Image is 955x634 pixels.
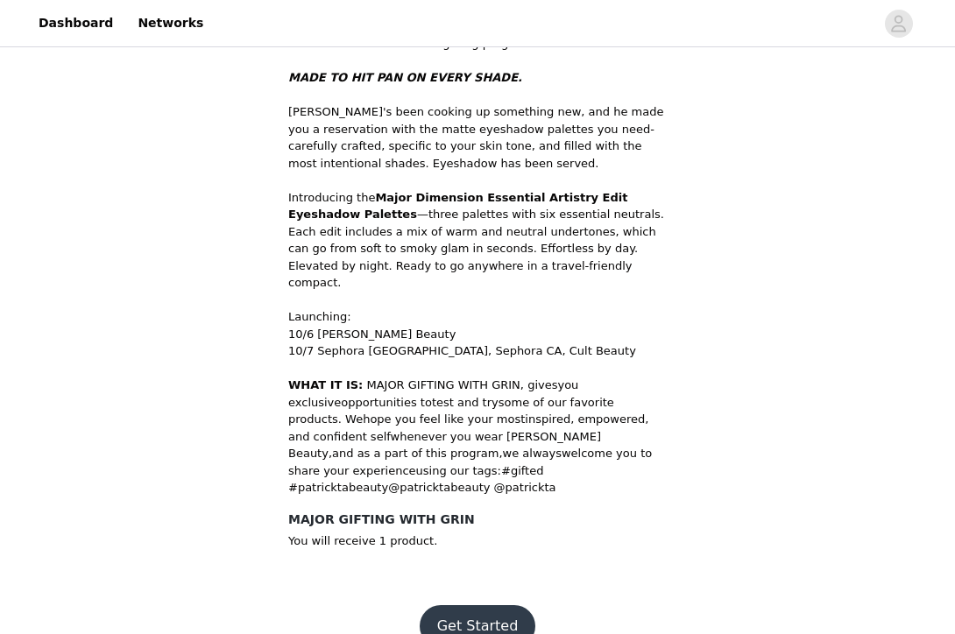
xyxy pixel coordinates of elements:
[288,396,341,409] span: exclusive
[288,189,667,292] p: Introducing the —three palettes with six essential neutrals. Each edit includes a mix of warm and...
[28,4,124,43] a: Dashboard
[288,71,522,84] strong: MADE TO HIT PAN ON EVERY SHADE.
[494,481,556,494] span: @patrickta
[499,447,502,460] span: ,
[366,378,520,391] span: MAJOR GIFTING WITH GRIN
[288,481,298,494] span: #
[345,412,356,426] span: W
[432,396,499,409] span: test and try
[288,447,652,477] span: welcome you to share your ex
[288,103,667,172] p: [PERSON_NAME]'s been cooking up something new, and he made you a reservation with the matte eyesh...
[527,378,557,391] span: gives
[288,326,667,360] p: 10/6 [PERSON_NAME] Beauty 10/7 Sephora [GEOGRAPHIC_DATA], Sephora CA, Cult Beauty
[520,378,524,391] span: ,
[288,532,667,550] p: You will receive 1 product.
[341,396,432,409] span: opportunities to
[127,4,214,43] a: Networks
[557,378,578,391] span: you
[288,430,601,461] span: whenever you wear [PERSON_NAME] Beauty,
[314,430,391,443] span: confident self
[356,412,363,426] span: e
[363,412,525,426] span: hope you feel like your most
[288,378,363,391] strong: WHAT IT IS:
[416,464,492,477] span: using our tag
[298,481,388,494] span: patricktabeauty
[357,447,499,460] span: as a part of this program
[890,10,907,38] div: avatar
[511,464,544,477] span: gifted
[288,412,648,443] span: inspired, empowered, and
[501,464,511,477] span: #
[388,481,490,494] span: @patricktabeauty
[288,308,667,326] p: Launching:
[288,511,667,529] h4: MAJOR GIFTING WITH GRIN
[338,412,342,426] span: .
[503,447,562,460] span: we always
[332,447,353,460] span: and
[288,464,563,495] span: perience
[498,464,501,477] span: :
[492,464,498,477] span: s
[288,191,627,222] strong: Major Dimension Essential Artistry Edit Eyeshadow Palettes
